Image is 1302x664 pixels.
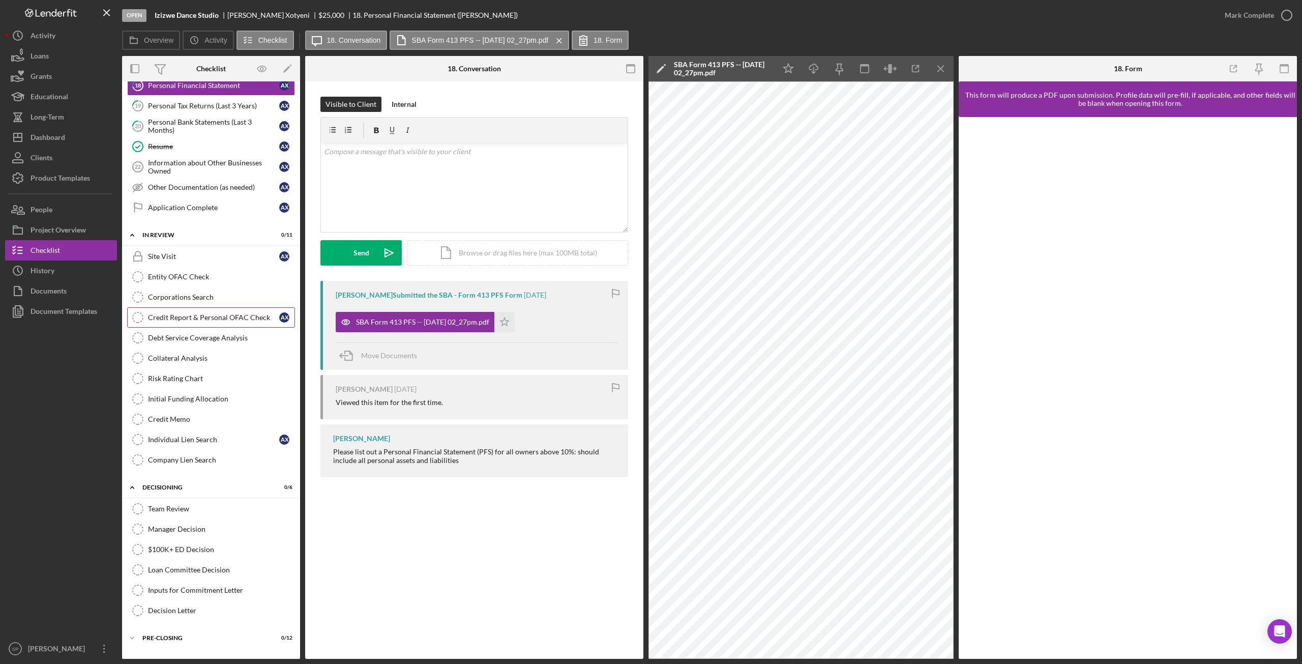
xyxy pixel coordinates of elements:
[127,539,295,560] a: $100K+ ED Decision
[333,435,390,443] div: [PERSON_NAME]
[135,102,141,109] tspan: 19
[148,334,294,342] div: Debt Service Coverage Analysis
[356,318,489,326] div: SBA Form 413 PFS -- [DATE] 02_27pm.pdf
[127,499,295,519] a: Team Review
[148,273,294,281] div: Entity OFAC Check
[148,456,294,464] div: Company Lien Search
[148,354,294,362] div: Collateral Analysis
[279,80,289,91] div: A X
[127,197,295,218] a: Application CompleteAX
[148,566,294,574] div: Loan Committee Decision
[135,82,141,89] tspan: 18
[135,123,141,129] tspan: 20
[336,291,522,299] div: [PERSON_NAME] Submitted the SBA - Form 413 PFS Form
[127,177,295,197] a: Other Documentation (as needed)AX
[127,348,295,368] a: Collateral Analysis
[127,429,295,450] a: Individual Lien SearchAX
[148,415,294,423] div: Credit Memo
[148,118,279,134] div: Personal Bank Statements (Last 3 Months)
[25,639,92,661] div: [PERSON_NAME]
[336,385,393,393] div: [PERSON_NAME]
[305,31,388,50] button: 18. Conversation
[279,251,289,262] div: A X
[279,101,289,111] div: A X
[183,31,233,50] button: Activity
[148,81,279,90] div: Personal Financial Statement
[353,240,369,266] div: Send
[148,293,294,301] div: Corporations Search
[148,102,279,110] div: Personal Tax Returns (Last 3 Years)
[320,240,402,266] button: Send
[318,11,344,19] span: $25,000
[279,162,289,172] div: A X
[135,164,141,170] tspan: 22
[279,141,289,152] div: A X
[320,97,381,112] button: Visible to Client
[148,607,294,615] div: Decision Letter
[148,252,279,261] div: Site Visit
[274,484,292,490] div: 0 / 6
[336,312,515,332] button: SBA Form 413 PFS -- [DATE] 02_27pm.pdf
[524,291,546,299] time: 2025-07-21 18:27
[274,635,292,641] div: 0 / 12
[390,31,569,50] button: SBA Form 413 PFS -- [DATE] 02_27pm.pdf
[148,313,279,322] div: Credit Report & Personal OFAC Check
[127,409,295,429] a: Credit Memo
[969,127,1288,649] iframe: Lenderfit form
[148,183,279,191] div: Other Documentation (as needed)
[279,121,289,131] div: A X
[142,658,267,664] div: Closing
[1215,5,1297,25] button: Mark Complete
[325,97,376,112] div: Visible to Client
[1225,5,1274,25] div: Mark Complete
[148,586,294,594] div: Inputs for Commitment Letter
[127,267,295,287] a: Entity OFAC Check
[964,91,1297,107] div: This form will produce a PDF upon submission. Profile data will pre-fill, if applicable, and othe...
[127,246,295,267] a: Site VisitAX
[411,36,548,44] label: SBA Form 413 PFS -- [DATE] 02_27pm.pdf
[5,639,117,659] button: SP[PERSON_NAME]
[387,97,422,112] button: Internal
[279,182,289,192] div: A X
[333,448,618,464] div: Please list out a Personal Financial Statement (PFS) for all owners above 10%: should include all...
[394,385,417,393] time: 2025-07-21 17:56
[274,658,292,664] div: 0 / 6
[674,61,771,77] div: SBA Form 413 PFS -- [DATE] 02_27pm.pdf
[127,287,295,307] a: Corporations Search
[148,545,294,554] div: $100K+ ED Decision
[336,343,427,368] button: Move Documents
[236,31,294,50] button: Checklist
[12,646,19,652] text: SP
[155,11,219,19] b: Izizwe Dance Studio
[148,159,279,175] div: Information about Other Businesses Owned
[148,142,279,151] div: Resume
[148,395,294,403] div: Initial Funding Allocation
[227,11,318,19] div: [PERSON_NAME] Xotyeni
